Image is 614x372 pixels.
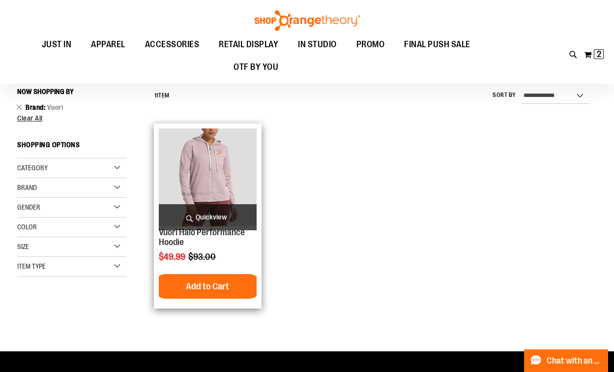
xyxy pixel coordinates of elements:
[159,128,256,226] img: Product image for Vuori Halo Performance Hoodie
[17,223,37,231] span: Color
[298,33,337,56] span: IN STUDIO
[17,114,43,122] span: Clear All
[188,252,217,262] span: $93.00
[47,103,63,111] span: Vuori
[219,33,278,56] span: RETAIL DISPLAY
[159,128,256,227] a: Product image for Vuori Halo Performance Hoodie
[17,83,79,100] button: Now Shopping by
[547,356,602,366] span: Chat with an Expert
[154,124,261,309] div: product
[17,164,48,172] span: Category
[159,227,245,247] a: Vuori Halo Performance Hoodie
[91,33,125,56] span: APPAREL
[42,33,72,56] span: JUST IN
[234,56,278,78] span: OTF BY YOU
[17,203,40,211] span: Gender
[253,10,361,31] img: Shop Orangetheory
[597,49,601,59] span: 2
[524,349,609,372] button: Chat with an Expert
[26,103,47,111] span: Brand
[154,92,157,99] span: 1
[493,91,516,99] label: Sort By
[153,274,262,299] button: Add to Cart
[159,252,187,262] span: $49.99
[17,243,29,250] span: Size
[186,281,229,292] span: Add to Cart
[154,88,170,103] h2: Item
[17,136,126,158] strong: Shopping Options
[17,262,46,270] span: Item Type
[159,204,256,230] a: Quickview
[17,115,126,122] a: Clear All
[17,184,37,191] span: Brand
[404,33,470,56] span: FINAL PUSH SALE
[145,33,200,56] span: ACCESSORIES
[356,33,385,56] span: PROMO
